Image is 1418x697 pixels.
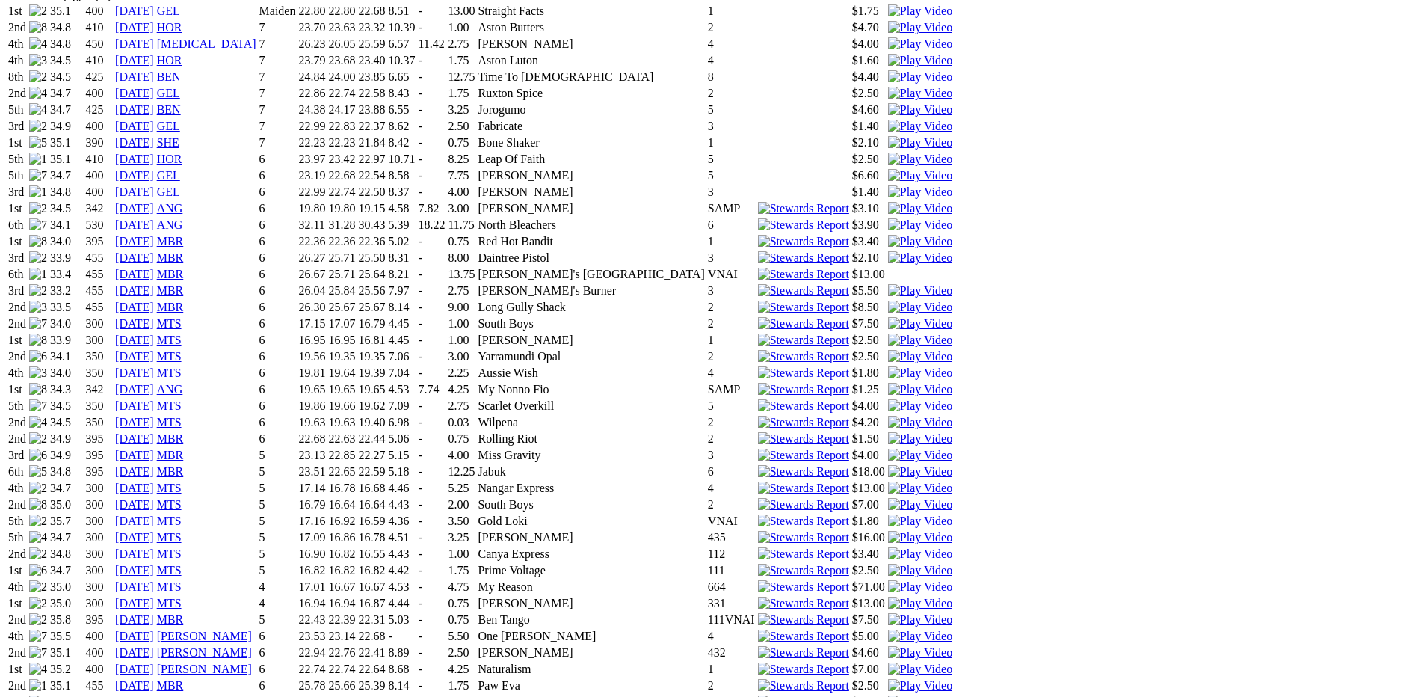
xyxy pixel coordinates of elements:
td: 23.68 [327,53,356,68]
td: 1.75 [447,53,475,68]
img: 2 [29,515,47,528]
img: 2 [29,120,47,133]
a: MTS [157,416,182,429]
img: Play Video [888,531,952,544]
img: Stewards Report [758,580,849,594]
a: MBR [157,465,184,478]
a: Watch Replay on Watchdog [888,153,952,165]
a: [DATE] [115,21,154,34]
a: GEL [157,4,180,17]
td: 7 [259,37,297,52]
a: MBR [157,284,184,297]
td: 23.63 [327,20,356,35]
img: Stewards Report [758,399,849,413]
a: [DATE] [115,482,154,494]
a: [DATE] [115,432,154,445]
img: Stewards Report [758,597,849,610]
a: [DATE] [115,4,154,17]
img: Stewards Report [758,268,849,281]
td: [PERSON_NAME] [477,37,705,52]
a: BEN [157,70,181,83]
a: Watch Replay on Watchdog [888,21,952,34]
a: [DATE] [115,547,154,560]
td: $4.70 [851,20,886,35]
a: View replay [888,515,952,527]
img: Stewards Report [758,630,849,643]
img: Stewards Report [758,432,849,446]
img: 2 [29,597,47,610]
img: Play Video [888,399,952,413]
a: Watch Replay on Watchdog [888,120,952,132]
img: Play Video [888,202,952,215]
td: 22.68 [357,4,386,19]
td: 2nd [7,20,27,35]
a: View replay [888,235,952,248]
a: View replay [888,416,952,429]
td: $4.00 [851,37,886,52]
a: MTS [157,580,182,593]
img: 8 [29,235,47,248]
a: View replay [888,449,952,461]
a: [DATE] [115,630,154,642]
a: Watch Replay on Watchdog [888,136,952,149]
td: 7 [259,70,297,85]
img: 3 [29,301,47,314]
a: View replay [888,432,952,445]
img: Stewards Report [758,301,849,314]
a: View replay [888,465,952,478]
td: 23.79 [298,53,326,68]
img: Stewards Report [758,334,849,347]
img: Play Video [888,482,952,495]
img: Play Video [888,301,952,314]
a: View replay [888,679,952,692]
a: MTS [157,531,182,544]
td: 26.23 [298,37,326,52]
img: 4 [29,37,47,51]
img: 5 [29,136,47,150]
td: 23.40 [357,53,386,68]
a: HOR [157,54,182,67]
a: Watch Replay on Watchdog [888,87,952,99]
img: Play Video [888,515,952,528]
img: Play Video [888,597,952,610]
a: [DATE] [115,169,154,182]
img: Stewards Report [758,663,849,676]
img: Stewards Report [758,235,849,248]
a: [DATE] [115,679,154,692]
a: Watch Replay on Watchdog [888,4,952,17]
img: 1 [29,679,47,693]
img: Play Video [888,383,952,396]
a: [DATE] [115,580,154,593]
img: Play Video [888,630,952,643]
a: [DATE] [115,37,154,50]
img: 4 [29,103,47,117]
a: MBR [157,301,184,313]
img: Play Video [888,4,952,18]
a: MTS [157,482,182,494]
img: Play Video [888,21,952,34]
td: 7 [259,20,297,35]
a: MBR [157,613,184,626]
td: 410 [85,53,114,68]
img: Play Video [888,416,952,429]
img: Play Video [888,103,952,117]
td: 23.32 [357,20,386,35]
img: Stewards Report [758,465,849,479]
a: [DATE] [115,284,154,297]
img: Stewards Report [758,251,849,265]
img: 6 [29,564,47,577]
a: MTS [157,350,182,363]
img: Stewards Report [758,416,849,429]
a: [DATE] [115,218,154,231]
td: 410 [85,20,114,35]
td: 24.84 [298,70,326,85]
a: [DATE] [115,317,154,330]
img: Stewards Report [758,350,849,363]
a: [DATE] [115,120,154,132]
a: [DATE] [115,449,154,461]
td: 450 [85,37,114,52]
img: Play Video [888,646,952,660]
img: 7 [29,218,47,232]
td: 7 [259,53,297,68]
img: 3 [29,366,47,380]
